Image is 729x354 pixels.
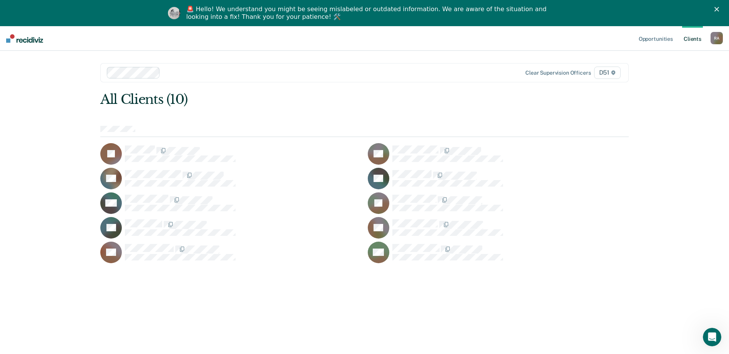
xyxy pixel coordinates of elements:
[100,92,523,107] div: All Clients (10)
[637,26,674,51] a: Opportunities
[168,7,180,19] img: Profile image for Kim
[594,67,621,79] span: D51
[525,70,591,76] div: Clear supervision officers
[186,5,549,21] div: 🚨 Hello! We understand you might be seeing mislabeled or outdated information. We are aware of th...
[714,7,722,12] div: Close
[682,26,703,51] a: Clients
[711,32,723,44] button: RA
[6,34,43,43] img: Recidiviz
[703,328,721,346] iframe: Intercom live chat
[711,32,723,44] div: R A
